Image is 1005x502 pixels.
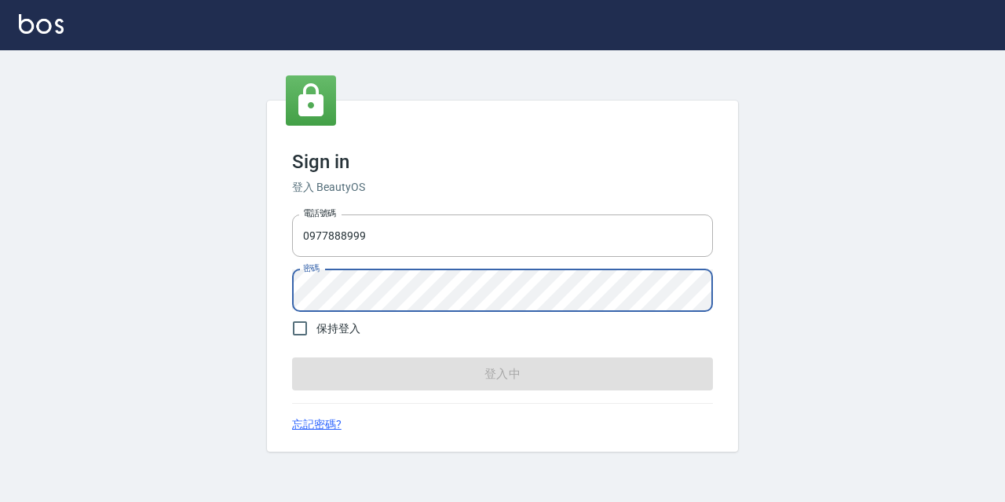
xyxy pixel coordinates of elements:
img: Logo [19,14,64,34]
span: 保持登入 [316,321,360,337]
h3: Sign in [292,151,713,173]
label: 密碼 [303,262,320,274]
a: 忘記密碼? [292,416,342,433]
h6: 登入 BeautyOS [292,179,713,196]
label: 電話號碼 [303,207,336,219]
